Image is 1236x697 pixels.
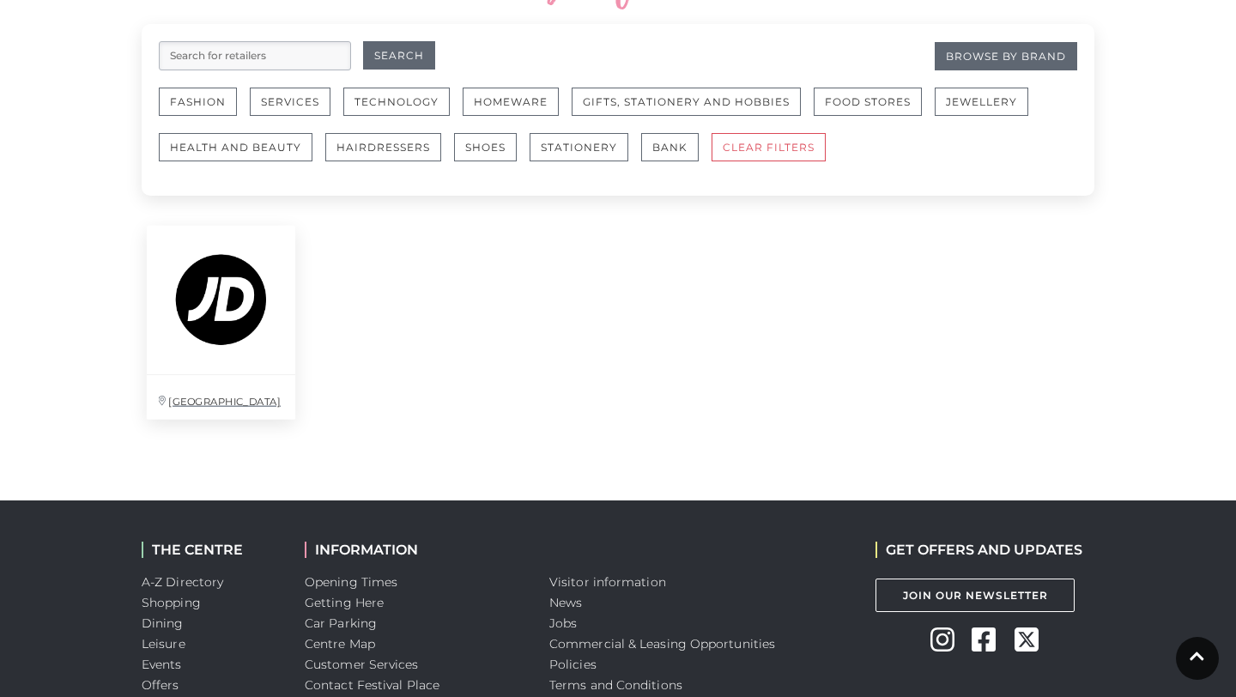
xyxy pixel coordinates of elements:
[305,615,377,631] a: Car Parking
[549,657,597,672] a: Policies
[641,133,712,179] a: Bank
[875,579,1075,612] a: Join Our Newsletter
[572,88,801,116] button: Gifts, Stationery and Hobbies
[159,133,325,179] a: Health and Beauty
[159,88,237,116] button: Fashion
[572,88,814,133] a: Gifts, Stationery and Hobbies
[712,133,839,179] a: CLEAR FILTERS
[454,133,517,161] button: Shoes
[549,574,666,590] a: Visitor information
[325,133,441,161] button: Hairdressers
[363,41,435,70] button: Search
[305,595,384,610] a: Getting Here
[142,615,184,631] a: Dining
[463,88,559,116] button: Homeware
[250,88,343,133] a: Services
[343,88,463,133] a: Technology
[142,542,279,558] h2: THE CENTRE
[142,574,223,590] a: A-Z Directory
[305,636,375,652] a: Centre Map
[137,216,304,428] a: [GEOGRAPHIC_DATA]
[343,88,450,116] button: Technology
[549,636,775,652] a: Commercial & Leasing Opportunities
[142,595,201,610] a: Shopping
[305,677,439,693] a: Contact Festival Place
[530,133,641,179] a: Stationery
[549,615,577,631] a: Jobs
[549,595,582,610] a: News
[142,677,179,693] a: Offers
[641,133,699,161] button: Bank
[454,133,530,179] a: Shoes
[250,88,330,116] button: Services
[875,542,1082,558] h2: GET OFFERS AND UPDATES
[142,657,182,672] a: Events
[142,636,185,652] a: Leisure
[935,88,1041,133] a: Jewellery
[935,88,1028,116] button: Jewellery
[159,133,312,161] button: Health and Beauty
[530,133,628,161] button: Stationery
[305,574,397,590] a: Opening Times
[463,88,572,133] a: Homeware
[159,88,250,133] a: Fashion
[305,542,524,558] h2: INFORMATION
[549,677,682,693] a: Terms and Conditions
[305,657,419,672] a: Customer Services
[712,133,826,161] button: CLEAR FILTERS
[935,42,1077,70] a: Browse By Brand
[814,88,922,116] button: Food Stores
[147,375,295,419] p: [GEOGRAPHIC_DATA]
[159,41,351,70] input: Search for retailers
[325,133,454,179] a: Hairdressers
[814,88,935,133] a: Food Stores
